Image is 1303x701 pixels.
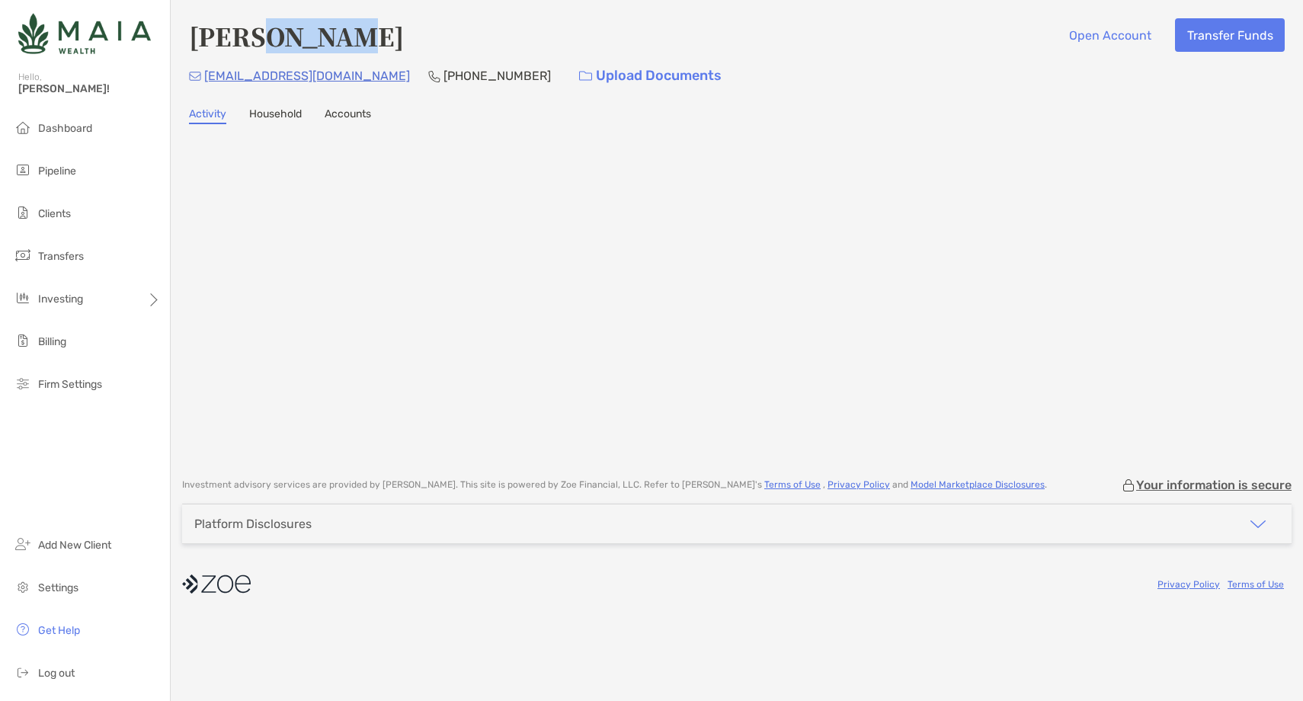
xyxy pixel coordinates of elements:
[38,250,84,263] span: Transfers
[189,107,226,124] a: Activity
[1228,579,1284,590] a: Terms of Use
[764,479,821,490] a: Terms of Use
[18,6,151,61] img: Zoe Logo
[443,66,551,85] p: [PHONE_NUMBER]
[204,66,410,85] p: [EMAIL_ADDRESS][DOMAIN_NAME]
[14,289,32,307] img: investing icon
[38,293,83,306] span: Investing
[1057,18,1163,52] button: Open Account
[194,517,312,531] div: Platform Disclosures
[14,663,32,681] img: logout icon
[38,165,76,178] span: Pipeline
[911,479,1045,490] a: Model Marketplace Disclosures
[38,667,75,680] span: Log out
[182,479,1047,491] p: Investment advisory services are provided by [PERSON_NAME] . This site is powered by Zoe Financia...
[38,335,66,348] span: Billing
[828,479,890,490] a: Privacy Policy
[1157,579,1220,590] a: Privacy Policy
[1136,478,1292,492] p: Your information is secure
[579,71,592,82] img: button icon
[1249,515,1267,533] img: icon arrow
[14,578,32,596] img: settings icon
[18,82,161,95] span: [PERSON_NAME]!
[38,581,78,594] span: Settings
[14,118,32,136] img: dashboard icon
[38,624,80,637] span: Get Help
[38,539,111,552] span: Add New Client
[189,72,201,81] img: Email Icon
[428,70,440,82] img: Phone Icon
[14,203,32,222] img: clients icon
[38,378,102,391] span: Firm Settings
[182,567,251,601] img: company logo
[14,620,32,639] img: get-help icon
[249,107,302,124] a: Household
[14,535,32,553] img: add_new_client icon
[38,122,92,135] span: Dashboard
[189,18,404,53] h4: [PERSON_NAME]
[14,374,32,392] img: firm-settings icon
[1175,18,1285,52] button: Transfer Funds
[569,59,732,92] a: Upload Documents
[325,107,371,124] a: Accounts
[14,246,32,264] img: transfers icon
[14,161,32,179] img: pipeline icon
[38,207,71,220] span: Clients
[14,331,32,350] img: billing icon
